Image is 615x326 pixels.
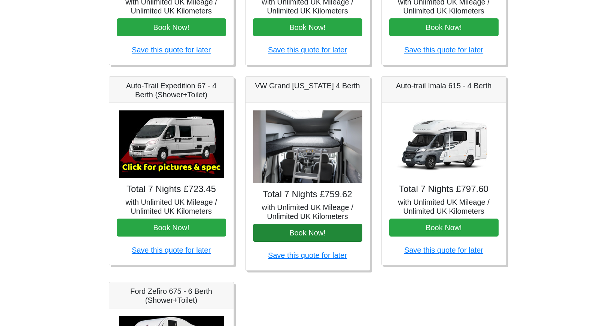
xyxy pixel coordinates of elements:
button: Book Now! [389,18,499,36]
h5: with Unlimited UK Mileage / Unlimited UK Kilometers [253,203,362,221]
a: Save this quote for later [268,251,347,259]
h4: Total 7 Nights £723.45 [117,184,226,195]
h4: Total 7 Nights £759.62 [253,189,362,200]
a: Save this quote for later [132,46,211,54]
button: Book Now! [389,219,499,237]
h5: VW Grand [US_STATE] 4 Berth [253,81,362,90]
button: Book Now! [117,18,226,36]
h5: Ford Zefiro 675 - 6 Berth (Shower+Toilet) [117,287,226,305]
a: Save this quote for later [404,46,483,54]
a: Save this quote for later [268,46,347,54]
button: Book Now! [253,18,362,36]
a: Save this quote for later [404,246,483,254]
h4: Total 7 Nights £797.60 [389,184,499,195]
img: Auto-Trail Expedition 67 - 4 Berth (Shower+Toilet) [119,110,224,178]
h5: with Unlimited UK Mileage / Unlimited UK Kilometers [389,198,499,216]
img: VW Grand California 4 Berth [253,110,362,183]
button: Book Now! [253,224,362,242]
img: Auto-trail Imala 615 - 4 Berth [392,110,496,178]
button: Book Now! [117,219,226,237]
h5: with Unlimited UK Mileage / Unlimited UK Kilometers [117,198,226,216]
h5: Auto-Trail Expedition 67 - 4 Berth (Shower+Toilet) [117,81,226,99]
a: Save this quote for later [132,246,211,254]
h5: Auto-trail Imala 615 - 4 Berth [389,81,499,90]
